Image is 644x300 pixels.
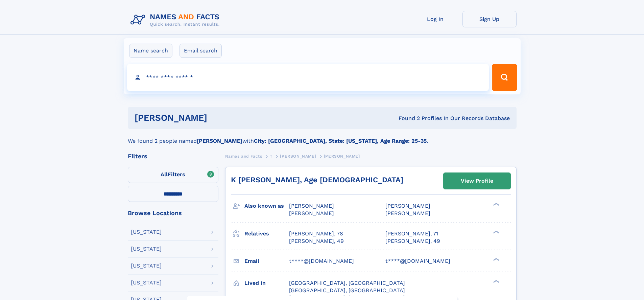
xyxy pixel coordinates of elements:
[161,171,168,178] span: All
[289,203,334,209] span: [PERSON_NAME]
[197,138,242,144] b: [PERSON_NAME]
[131,263,162,269] div: [US_STATE]
[462,11,517,27] a: Sign Up
[244,277,289,289] h3: Lived in
[128,129,517,145] div: We found 2 people named with .
[231,176,403,184] a: K [PERSON_NAME], Age [DEMOGRAPHIC_DATA]
[129,44,172,58] label: Name search
[303,115,510,122] div: Found 2 Profiles In Our Records Database
[385,237,440,245] a: [PERSON_NAME], 49
[492,202,500,207] div: ❯
[127,64,489,91] input: search input
[385,210,430,216] span: [PERSON_NAME]
[270,154,272,159] span: T
[492,230,500,234] div: ❯
[492,64,517,91] button: Search Button
[128,167,218,183] label: Filters
[408,11,462,27] a: Log In
[225,152,262,160] a: Names and Facts
[280,154,316,159] span: [PERSON_NAME]
[180,44,222,58] label: Email search
[461,173,493,189] div: View Profile
[128,11,225,29] img: Logo Names and Facts
[131,229,162,235] div: [US_STATE]
[289,237,344,245] a: [PERSON_NAME], 49
[492,279,500,283] div: ❯
[444,173,510,189] a: View Profile
[128,210,218,216] div: Browse Locations
[244,255,289,267] h3: Email
[131,246,162,252] div: [US_STATE]
[270,152,272,160] a: T
[492,257,500,261] div: ❯
[324,154,360,159] span: [PERSON_NAME]
[289,280,405,286] span: [GEOGRAPHIC_DATA], [GEOGRAPHIC_DATA]
[128,153,218,159] div: Filters
[289,210,334,216] span: [PERSON_NAME]
[254,138,427,144] b: City: [GEOGRAPHIC_DATA], State: [US_STATE], Age Range: 25-35
[385,203,430,209] span: [PERSON_NAME]
[244,200,289,212] h3: Also known as
[244,228,289,239] h3: Relatives
[385,230,438,237] a: [PERSON_NAME], 71
[135,114,303,122] h1: [PERSON_NAME]
[289,230,343,237] a: [PERSON_NAME], 78
[280,152,316,160] a: [PERSON_NAME]
[289,287,405,294] span: [GEOGRAPHIC_DATA], [GEOGRAPHIC_DATA]
[131,280,162,285] div: [US_STATE]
